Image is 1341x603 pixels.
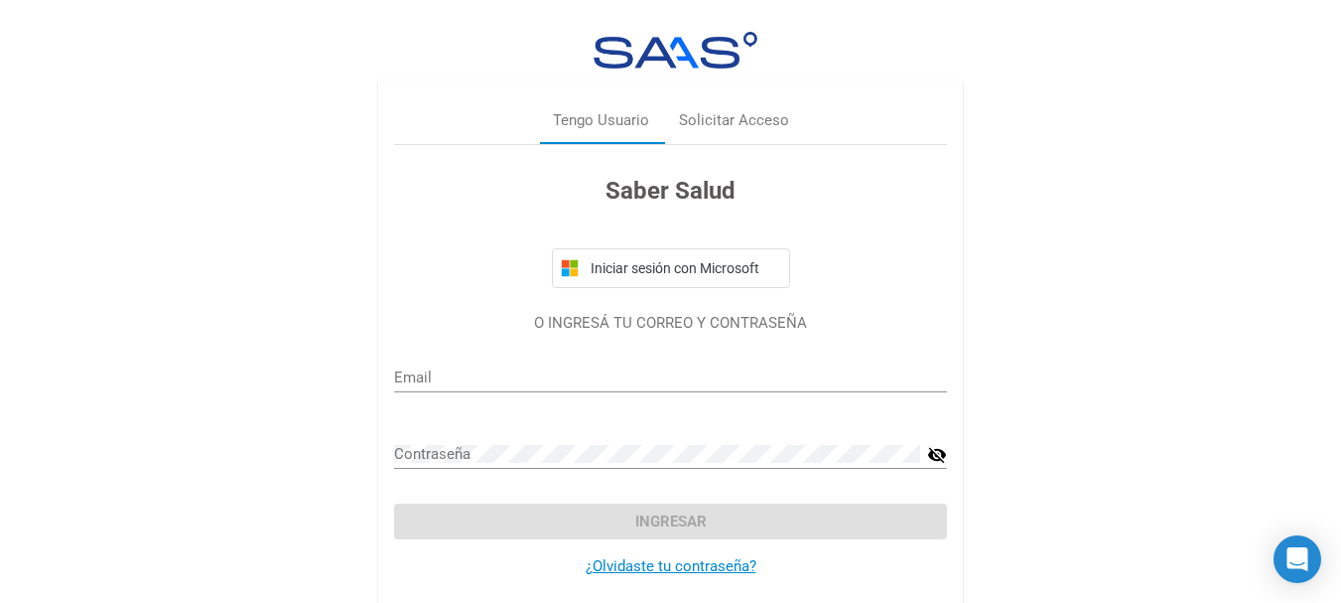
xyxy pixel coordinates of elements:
[679,109,789,132] div: Solicitar Acceso
[587,260,781,276] span: Iniciar sesión con Microsoft
[1274,535,1321,583] div: Open Intercom Messenger
[552,248,790,288] button: Iniciar sesión con Microsoft
[927,443,947,467] mat-icon: visibility_off
[553,109,649,132] div: Tengo Usuario
[394,312,947,335] p: O INGRESÁ TU CORREO Y CONTRASEÑA
[635,513,707,530] span: Ingresar
[586,557,756,575] a: ¿Olvidaste tu contraseña?
[394,504,947,539] button: Ingresar
[394,173,947,209] h3: Saber Salud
